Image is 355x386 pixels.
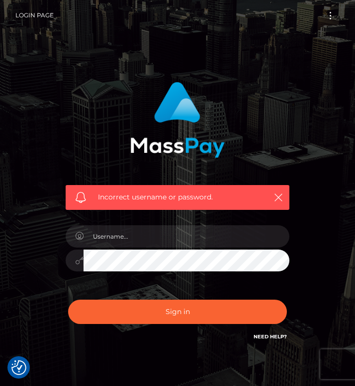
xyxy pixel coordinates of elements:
[15,5,54,26] a: Login Page
[254,333,287,340] a: Need Help?
[130,82,225,158] img: MassPay Login
[11,360,26,375] img: Revisit consent button
[68,300,287,324] button: Sign in
[321,9,340,22] button: Toggle navigation
[11,360,26,375] button: Consent Preferences
[98,192,260,202] span: Incorrect username or password.
[84,225,289,248] input: Username...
